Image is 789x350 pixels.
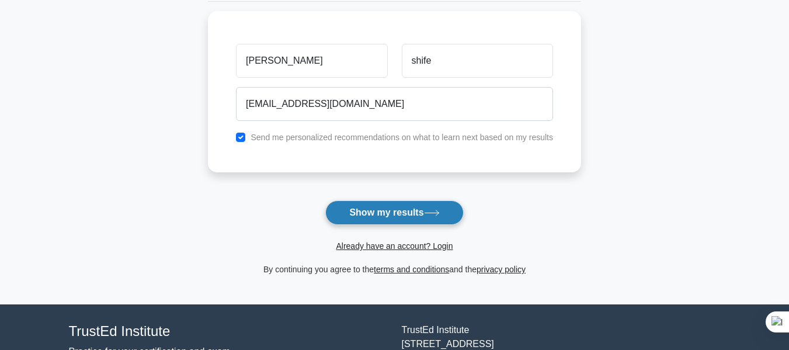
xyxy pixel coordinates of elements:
[69,323,388,340] h4: TrustEd Institute
[201,262,588,276] div: By continuing you agree to the and the
[374,265,449,274] a: terms and conditions
[236,87,553,121] input: Email
[477,265,526,274] a: privacy policy
[402,44,553,78] input: Last name
[236,44,387,78] input: First name
[336,241,453,251] a: Already have an account? Login
[325,200,463,225] button: Show my results
[251,133,553,142] label: Send me personalized recommendations on what to learn next based on my results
